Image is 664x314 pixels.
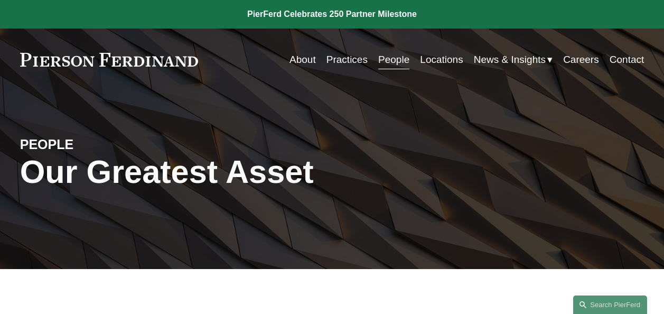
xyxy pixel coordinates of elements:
[610,50,644,70] a: Contact
[378,50,409,70] a: People
[326,50,368,70] a: Practices
[20,136,176,153] h4: PEOPLE
[474,51,546,69] span: News & Insights
[20,153,436,190] h1: Our Greatest Asset
[420,50,463,70] a: Locations
[474,50,553,70] a: folder dropdown
[563,50,599,70] a: Careers
[573,295,647,314] a: Search this site
[289,50,316,70] a: About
